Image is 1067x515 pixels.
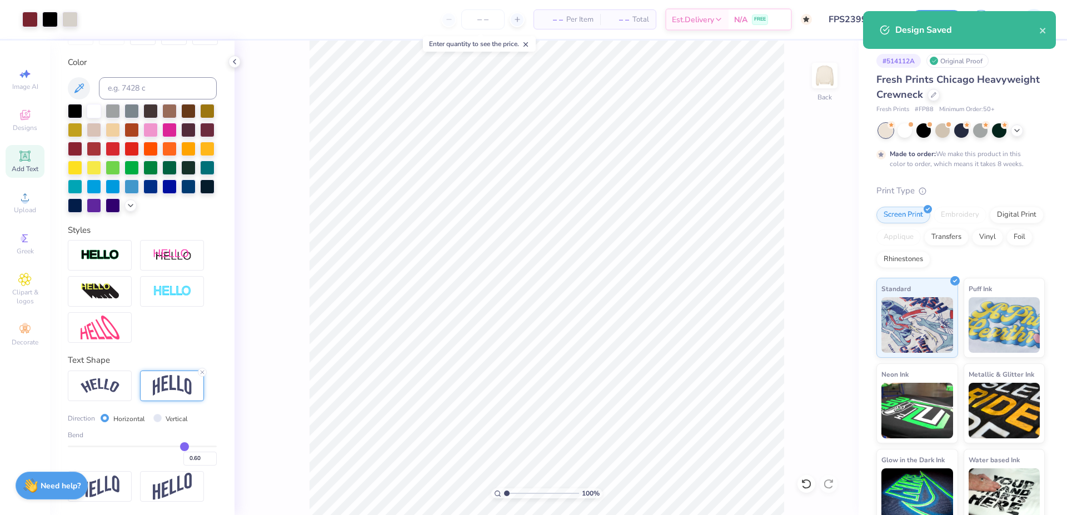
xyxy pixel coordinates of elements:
[68,224,217,237] div: Styles
[153,285,192,298] img: Negative Space
[814,64,836,87] img: Back
[13,123,37,132] span: Designs
[1006,229,1033,246] div: Foil
[876,54,921,68] div: # 514112A
[153,375,192,396] img: Arch
[881,368,909,380] span: Neon Ink
[81,283,119,301] img: 3d Illusion
[881,297,953,353] img: Standard
[754,16,766,23] span: FREE
[926,54,989,68] div: Original Proof
[14,206,36,214] span: Upload
[461,9,505,29] input: – –
[81,249,119,262] img: Stroke
[153,473,192,500] img: Rise
[68,430,83,440] span: Bend
[969,297,1040,353] img: Puff Ink
[817,92,832,102] div: Back
[969,283,992,294] span: Puff Ink
[12,164,38,173] span: Add Text
[12,82,38,91] span: Image AI
[820,8,902,31] input: Untitled Design
[566,14,594,26] span: Per Item
[166,414,188,424] label: Vertical
[12,338,38,347] span: Decorate
[81,378,119,393] img: Arc
[68,354,217,367] div: Text Shape
[969,383,1040,438] img: Metallic & Glitter Ink
[890,149,936,158] strong: Made to order:
[990,207,1044,223] div: Digital Print
[632,14,649,26] span: Total
[881,383,953,438] img: Neon Ink
[881,454,945,466] span: Glow in the Dark Ink
[876,73,1040,101] span: Fresh Prints Chicago Heavyweight Crewneck
[939,105,995,114] span: Minimum Order: 50 +
[972,229,1003,246] div: Vinyl
[113,414,145,424] label: Horizontal
[1039,23,1047,37] button: close
[915,105,934,114] span: # FP88
[423,36,536,52] div: Enter quantity to see the price.
[582,488,600,498] span: 100 %
[969,368,1034,380] span: Metallic & Glitter Ink
[81,316,119,339] img: Free Distort
[876,105,909,114] span: Fresh Prints
[68,56,217,69] div: Color
[81,476,119,497] img: Flag
[153,248,192,262] img: Shadow
[969,454,1020,466] span: Water based Ink
[895,23,1039,37] div: Design Saved
[6,288,44,306] span: Clipart & logos
[68,413,95,423] span: Direction
[541,14,563,26] span: – –
[876,207,930,223] div: Screen Print
[934,207,986,223] div: Embroidery
[876,184,1045,197] div: Print Type
[17,247,34,256] span: Greek
[876,229,921,246] div: Applique
[734,14,747,26] span: N/A
[41,481,81,491] strong: Need help?
[924,229,969,246] div: Transfers
[99,77,217,99] input: e.g. 7428 c
[890,149,1026,169] div: We make this product in this color to order, which means it takes 8 weeks.
[672,14,714,26] span: Est. Delivery
[607,14,629,26] span: – –
[881,283,911,294] span: Standard
[876,251,930,268] div: Rhinestones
